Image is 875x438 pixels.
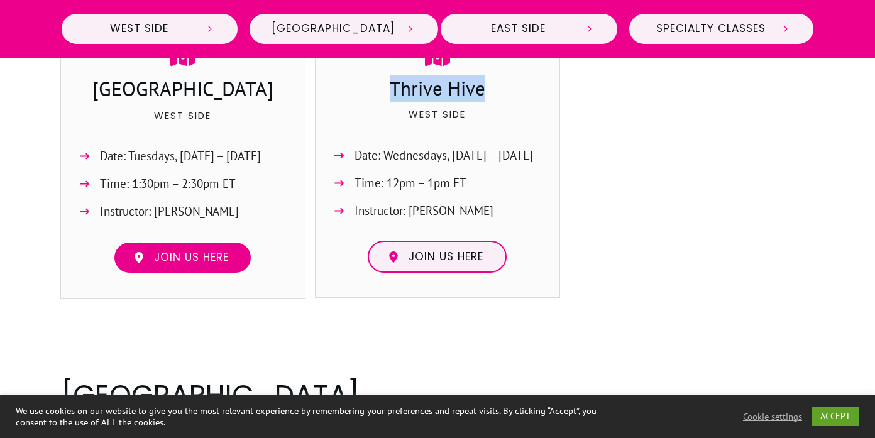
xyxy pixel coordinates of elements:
span: Specialty Classes [651,22,771,36]
span: Time: 12pm – 1pm ET [355,173,466,194]
span: Join us here [409,250,483,264]
p: West Side [328,106,547,138]
a: Specialty Classes [628,13,815,45]
div: We use cookies on our website to give you the most relevant experience by remembering your prefer... [16,405,606,428]
span: Date: Wednesdays, [DATE] – [DATE] [355,145,533,166]
h3: [GEOGRAPHIC_DATA] [74,75,292,106]
h2: [GEOGRAPHIC_DATA] [61,375,814,415]
span: Instructor: [PERSON_NAME] [100,201,239,222]
a: ACCEPT [812,407,859,426]
span: East Side [463,22,575,36]
span: [GEOGRAPHIC_DATA] [272,22,395,36]
a: East Side [439,13,619,45]
a: Join us here [368,241,507,273]
span: Join us here [154,251,229,265]
a: [GEOGRAPHIC_DATA] [248,13,439,45]
a: West Side [60,13,239,45]
span: Instructor: [PERSON_NAME] [355,200,493,221]
h3: Thrive Hive [328,75,547,105]
span: West Side [84,22,195,36]
span: Date: Tuesdays, [DATE] – [DATE] [100,146,261,167]
a: Cookie settings [743,411,802,422]
span: Time: 1:30pm – 2:30pm ET [100,173,236,194]
a: Join us here [113,241,252,274]
p: West Side [74,107,292,139]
